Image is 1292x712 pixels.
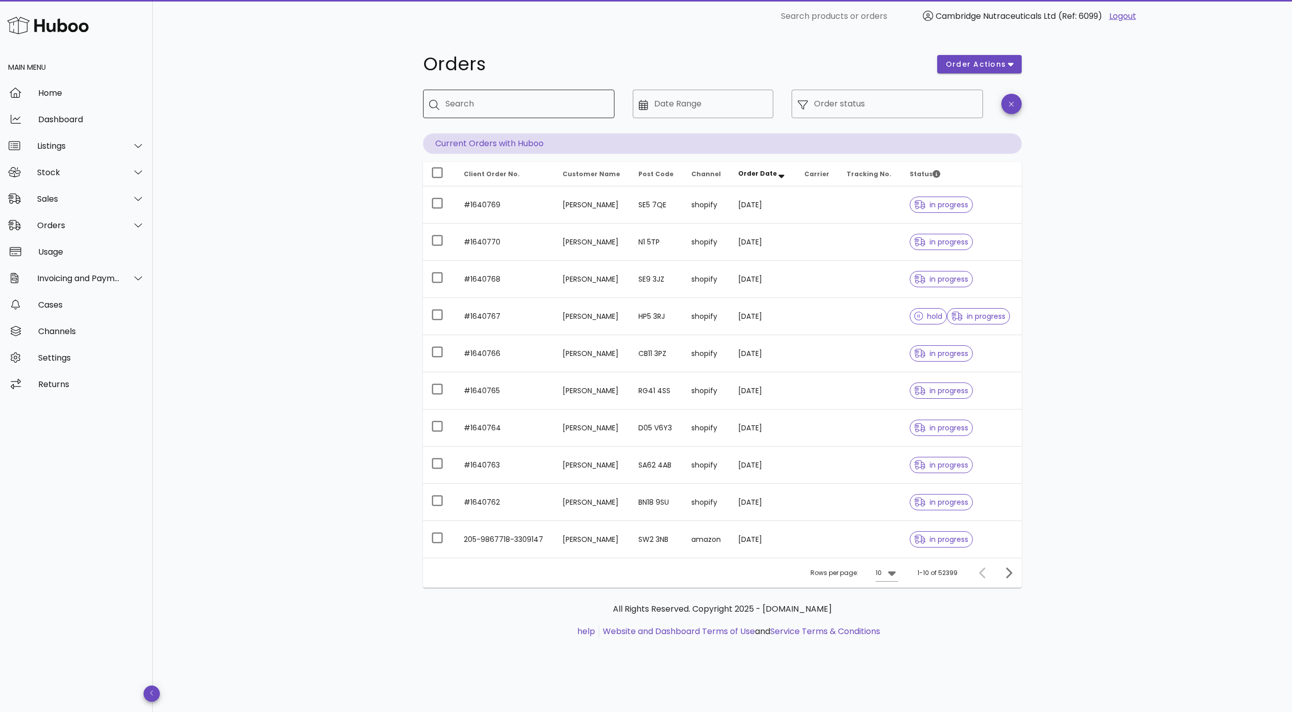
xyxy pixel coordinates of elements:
[847,170,891,178] span: Tracking No.
[38,326,145,336] div: Channels
[1109,10,1136,22] a: Logout
[563,170,620,178] span: Customer Name
[730,298,796,335] td: [DATE]
[876,568,882,578] div: 10
[683,186,731,224] td: shopify
[917,568,958,578] div: 1-10 of 52399
[683,521,731,558] td: amazon
[38,353,145,363] div: Settings
[599,625,880,638] li: and
[914,499,968,506] span: in progress
[630,372,683,409] td: RG41 4SS
[730,335,796,372] td: [DATE]
[951,313,1005,320] span: in progress
[630,484,683,521] td: BN18 9SU
[38,247,145,257] div: Usage
[683,447,731,484] td: shopify
[1058,10,1102,22] span: (Ref: 6099)
[683,484,731,521] td: shopify
[554,162,630,186] th: Customer Name
[38,379,145,389] div: Returns
[554,409,630,447] td: [PERSON_NAME]
[554,447,630,484] td: [PERSON_NAME]
[456,372,554,409] td: #1640765
[730,372,796,409] td: [DATE]
[38,115,145,124] div: Dashboard
[638,170,673,178] span: Post Code
[37,273,120,283] div: Invoicing and Payments
[683,224,731,261] td: shopify
[770,625,880,637] a: Service Terms & Conditions
[630,162,683,186] th: Post Code
[554,261,630,298] td: [PERSON_NAME]
[730,521,796,558] td: [DATE]
[630,447,683,484] td: SA62 4AB
[554,186,630,224] td: [PERSON_NAME]
[730,224,796,261] td: [DATE]
[914,387,968,394] span: in progress
[37,194,120,204] div: Sales
[810,558,898,588] div: Rows per page:
[423,133,1022,154] p: Current Orders with Huboo
[730,447,796,484] td: [DATE]
[945,59,1006,70] span: order actions
[38,88,145,98] div: Home
[456,298,554,335] td: #1640767
[838,162,902,186] th: Tracking No.
[914,201,968,208] span: in progress
[630,409,683,447] td: D05 V6Y3
[603,625,755,637] a: Website and Dashboard Terms of Use
[554,335,630,372] td: [PERSON_NAME]
[730,186,796,224] td: [DATE]
[7,14,89,36] img: Huboo Logo
[554,298,630,335] td: [PERSON_NAME]
[630,261,683,298] td: SE9 3JZ
[456,186,554,224] td: #1640769
[914,313,943,320] span: hold
[37,141,120,151] div: Listings
[554,484,630,521] td: [PERSON_NAME]
[910,170,940,178] span: Status
[630,298,683,335] td: HP5 3RJ
[456,335,554,372] td: #1640766
[876,565,898,581] div: 10Rows per page:
[456,447,554,484] td: #1640763
[914,238,968,245] span: in progress
[683,372,731,409] td: shopify
[683,335,731,372] td: shopify
[456,521,554,558] td: 205-9867718-3309147
[914,424,968,431] span: in progress
[456,409,554,447] td: #1640764
[38,300,145,310] div: Cases
[691,170,721,178] span: Channel
[630,186,683,224] td: SE5 7QE
[630,224,683,261] td: N1 5TP
[902,162,1022,186] th: Status
[37,168,120,177] div: Stock
[804,170,829,178] span: Carrier
[683,261,731,298] td: shopify
[456,162,554,186] th: Client Order No.
[914,350,968,357] span: in progress
[683,162,731,186] th: Channel
[456,224,554,261] td: #1640770
[456,484,554,521] td: #1640762
[730,162,796,186] th: Order Date: Sorted descending. Activate to remove sorting.
[554,224,630,261] td: [PERSON_NAME]
[914,461,968,469] span: in progress
[683,298,731,335] td: shopify
[630,521,683,558] td: SW2 3NB
[577,625,595,637] a: help
[914,536,968,543] span: in progress
[999,564,1018,582] button: Next page
[554,372,630,409] td: [PERSON_NAME]
[796,162,838,186] th: Carrier
[936,10,1056,22] span: Cambridge Nutraceuticals Ltd
[738,169,777,178] span: Order Date
[554,521,630,558] td: [PERSON_NAME]
[730,409,796,447] td: [DATE]
[431,603,1014,615] p: All Rights Reserved. Copyright 2025 - [DOMAIN_NAME]
[683,409,731,447] td: shopify
[456,261,554,298] td: #1640768
[914,276,968,283] span: in progress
